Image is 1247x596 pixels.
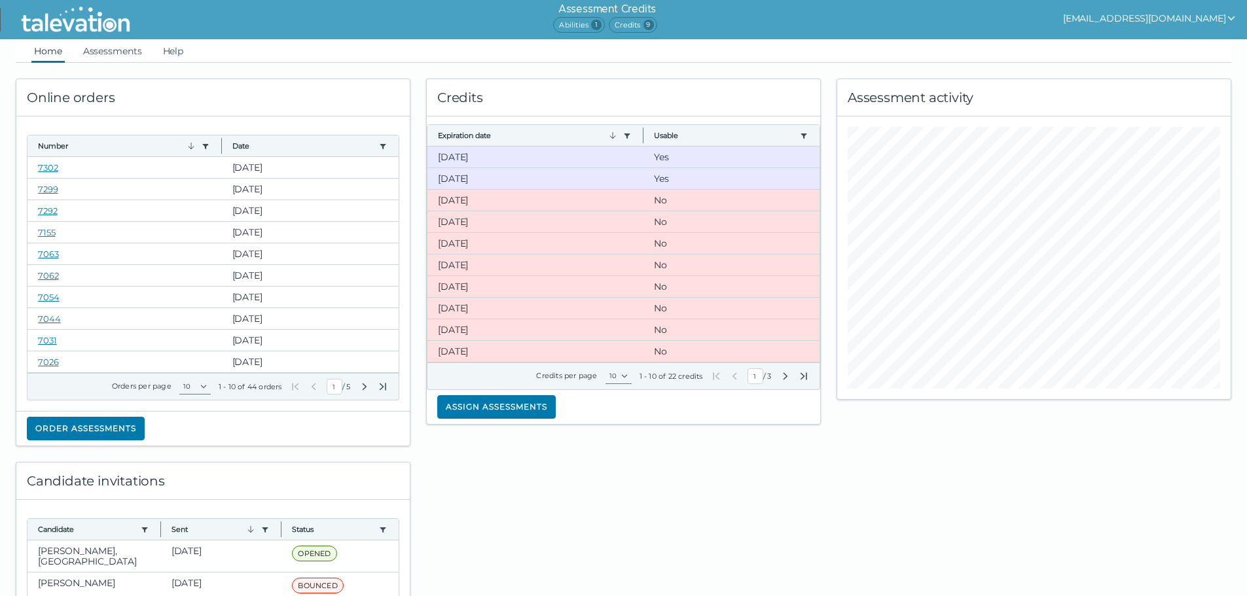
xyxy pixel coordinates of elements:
clr-dg-cell: [DATE] [427,298,643,319]
button: Candidate [38,524,136,535]
a: 7302 [38,162,58,173]
a: 7063 [38,249,59,259]
a: Help [160,39,187,63]
clr-dg-cell: [DATE] [222,200,399,221]
clr-dg-cell: [DATE] [427,233,643,254]
button: Column resize handle [156,515,165,543]
label: Orders per page [112,381,172,391]
span: 9 [643,20,654,30]
button: Assign assessments [437,395,556,419]
input: Current Page [327,379,342,394]
button: Column resize handle [277,515,285,543]
img: Talevation_Logo_Transparent_white.png [16,3,136,36]
div: / [711,368,809,384]
clr-dg-cell: [DATE] [222,330,399,351]
div: 1 - 10 of 44 orders [219,381,282,392]
button: Column resize handle [639,121,647,149]
clr-dg-cell: [DATE] [222,287,399,307]
span: OPENED [292,546,336,561]
div: Assessment activity [837,79,1231,116]
button: Column resize handle [217,131,226,160]
a: 7155 [38,227,56,237]
clr-dg-cell: No [643,233,820,254]
clr-dg-cell: [DATE] [222,351,399,372]
a: 7292 [38,205,58,216]
div: Credits [427,79,820,116]
button: Expiration date [438,130,618,141]
label: Credits per page [536,371,597,380]
button: Order assessments [27,417,145,440]
button: Sent [172,524,257,535]
clr-dg-cell: No [643,341,820,362]
span: Total Pages [766,371,772,381]
span: BOUNCED [292,578,343,593]
clr-dg-cell: [DATE] [222,222,399,243]
clr-dg-cell: [DATE] [427,211,643,232]
button: Next Page [359,381,370,392]
div: Online orders [16,79,410,116]
button: Status [292,524,374,535]
clr-dg-cell: No [643,319,820,340]
clr-dg-cell: [DATE] [222,265,399,286]
a: 7031 [38,335,57,345]
clr-dg-cell: No [643,211,820,232]
a: 7044 [38,313,61,324]
clr-dg-cell: [DATE] [161,540,282,572]
span: 1 [591,20,602,30]
span: Credits [609,17,657,33]
clr-dg-cell: [DATE] [427,147,643,167]
clr-dg-cell: No [643,254,820,275]
clr-dg-cell: [DATE] [427,254,643,275]
span: Total Pages [345,381,352,392]
span: Abilities [553,17,605,33]
button: Previous Page [729,371,740,381]
button: Next Page [780,371,791,381]
clr-dg-cell: No [643,276,820,297]
clr-dg-cell: No [643,298,820,319]
a: 7299 [38,184,58,194]
button: Last Page [799,371,809,381]
clr-dg-cell: Yes [643,168,820,189]
input: Current Page [748,368,763,384]
clr-dg-cell: [DATE] [222,179,399,200]
div: / [290,379,388,394]
clr-dg-cell: [DATE] [427,341,643,362]
clr-dg-cell: No [643,190,820,211]
div: 1 - 10 of 22 credits [640,371,703,381]
a: Assessments [81,39,145,63]
clr-dg-cell: [DATE] [427,276,643,297]
button: Previous Page [308,381,319,392]
button: show user actions [1063,10,1237,26]
a: Home [31,39,65,63]
clr-dg-cell: Yes [643,147,820,167]
clr-dg-cell: [DATE] [222,157,399,178]
clr-dg-cell: [DATE] [427,168,643,189]
button: First Page [290,381,300,392]
a: 7062 [38,270,59,281]
h6: Assessment Credits [553,1,660,17]
button: Date [232,141,374,151]
button: Usable [654,130,795,141]
button: Number [38,141,196,151]
clr-dg-cell: [DATE] [427,190,643,211]
clr-dg-cell: [DATE] [427,319,643,340]
a: 7026 [38,357,59,367]
button: Last Page [378,381,388,392]
div: Candidate invitations [16,463,410,500]
a: 7054 [38,292,60,302]
clr-dg-cell: [DATE] [222,308,399,329]
button: First Page [711,371,721,381]
clr-dg-cell: [PERSON_NAME], [GEOGRAPHIC_DATA] [27,540,161,572]
clr-dg-cell: [DATE] [222,243,399,264]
